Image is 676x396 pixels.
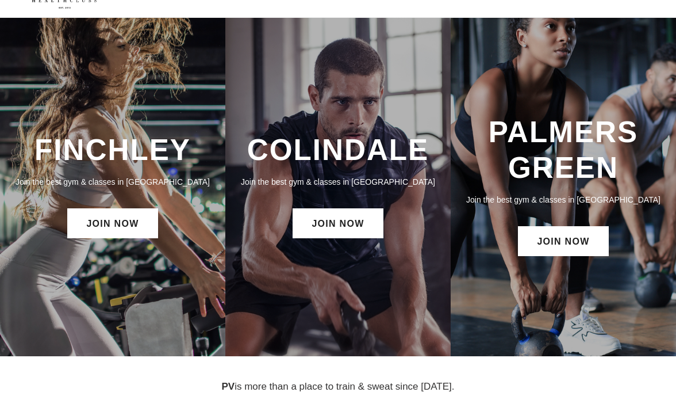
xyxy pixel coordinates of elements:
[67,208,158,238] a: JOIN NOW: Finchley Membership
[221,381,235,392] strong: PV
[293,208,383,238] a: JOIN NOW: Colindale Membership
[237,176,439,188] p: Join the best gym & classes in [GEOGRAPHIC_DATA]
[32,379,644,394] p: is more than a place to train & sweat since [DATE].
[462,193,665,206] p: Join the best gym & classes in [GEOGRAPHIC_DATA]
[518,226,608,256] a: JOIN NOW: Palmers Green Membership
[11,176,214,188] p: Join the best gym & classes in [GEOGRAPHIC_DATA]
[11,132,214,167] h3: FINCHLEY
[237,132,439,167] h3: COLINDALE
[462,115,665,185] h3: PALMERS GREEN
